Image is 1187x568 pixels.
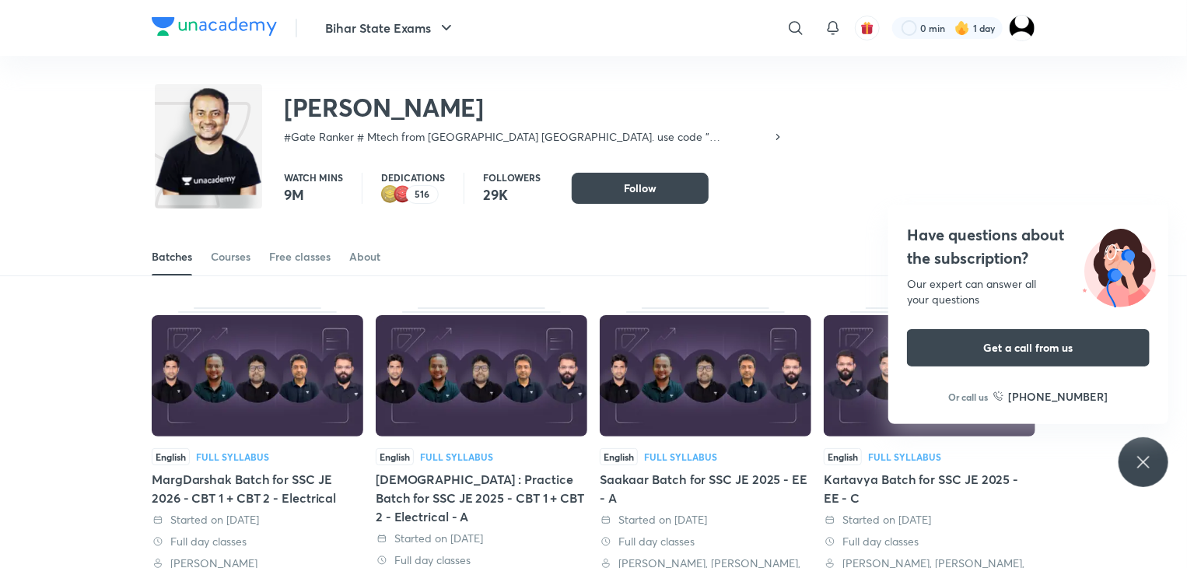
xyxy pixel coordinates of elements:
[1070,223,1168,307] img: ttu_illustration_new.svg
[907,329,1150,366] button: Get a call from us
[376,470,587,526] div: [DEMOGRAPHIC_DATA] : Practice Batch for SSC JE 2025 - CBT 1 + CBT 2 - Electrical - A
[152,249,192,265] div: Batches
[954,20,970,36] img: streak
[211,238,250,275] a: Courses
[316,12,465,44] button: Bihar State Exams
[196,452,269,461] div: Full Syllabus
[152,238,192,275] a: Batches
[284,92,784,123] h2: [PERSON_NAME]
[381,173,445,182] p: Dedications
[949,390,989,404] p: Or call us
[420,452,493,461] div: Full Syllabus
[1009,388,1108,405] h6: [PHONE_NUMBER]
[211,249,250,265] div: Courses
[152,448,190,465] span: English
[600,470,811,507] div: Saakaar Batch for SSC JE 2025 - EE - A
[624,181,657,196] span: Follow
[394,185,412,204] img: educator badge1
[824,512,1035,528] div: Started on 31 Jan 2025
[868,452,941,461] div: Full Syllabus
[376,448,414,465] span: English
[152,17,277,36] img: Company Logo
[152,315,363,437] img: Thumbnail
[824,315,1035,437] img: Thumbnail
[284,129,772,145] p: #Gate Ranker # Mtech from [GEOGRAPHIC_DATA] [GEOGRAPHIC_DATA]. use code " MACHINE20" to attend my...
[349,238,380,275] a: About
[152,17,277,40] a: Company Logo
[644,452,717,461] div: Full Syllabus
[824,448,862,465] span: English
[600,448,638,465] span: English
[483,185,541,204] p: 29K
[824,470,1035,507] div: Kartavya Batch for SSC JE 2025 - EE - C
[152,534,363,549] div: Full day classes
[907,276,1150,307] div: Our expert can answer all your questions
[349,249,380,265] div: About
[381,185,400,204] img: educator badge2
[855,16,880,40] button: avatar
[993,388,1108,405] a: [PHONE_NUMBER]
[284,173,343,182] p: Watch mins
[600,315,811,437] img: Thumbnail
[152,512,363,528] div: Started on 12 Sep 2025
[600,512,811,528] div: Started on 31 Mar 2025
[907,223,1150,270] h4: Have questions about the subscription?
[483,173,541,182] p: Followers
[572,173,709,204] button: Follow
[269,249,331,265] div: Free classes
[824,534,1035,549] div: Full day classes
[152,470,363,507] div: MargDarshak Batch for SSC JE 2026 - CBT 1 + CBT 2 - Electrical
[376,315,587,437] img: Thumbnail
[376,531,587,546] div: Started on 29 Aug 2025
[269,238,331,275] a: Free classes
[415,189,430,200] p: 516
[1009,15,1035,41] img: K S
[376,552,587,568] div: Full day classes
[860,21,874,35] img: avatar
[284,185,343,204] p: 9M
[600,534,811,549] div: Full day classes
